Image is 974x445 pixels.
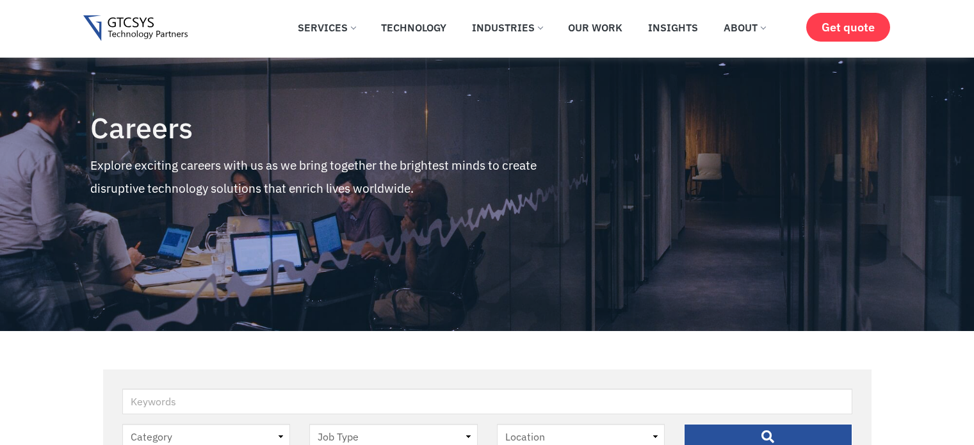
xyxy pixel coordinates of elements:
[462,13,552,42] a: Industries
[371,13,456,42] a: Technology
[83,15,188,42] img: Gtcsys logo
[714,13,775,42] a: About
[288,13,365,42] a: Services
[558,13,632,42] a: Our Work
[90,112,582,144] h4: Careers
[638,13,708,42] a: Insights
[90,154,582,200] p: Explore exciting careers with us as we bring together the brightest minds to create disruptive te...
[806,13,890,42] a: Get quote
[122,389,852,414] input: Keywords
[822,20,875,34] span: Get quote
